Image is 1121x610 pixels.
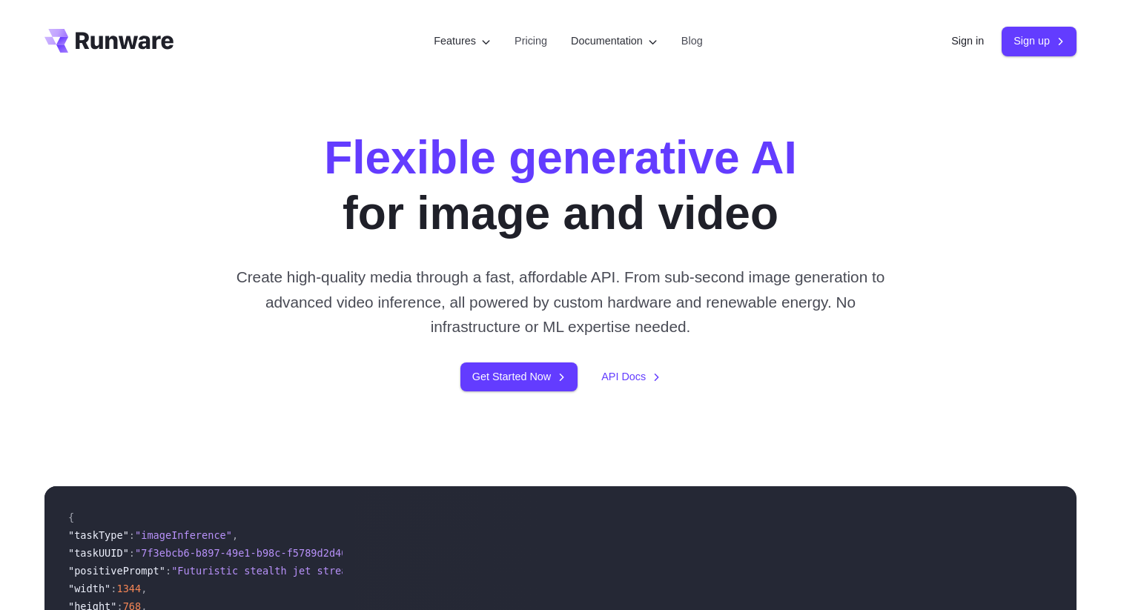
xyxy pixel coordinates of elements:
span: : [129,547,135,559]
span: , [232,529,238,541]
a: Blog [681,33,703,50]
a: API Docs [601,368,661,385]
span: "taskType" [68,529,129,541]
span: "7f3ebcb6-b897-49e1-b98c-f5789d2d40d7" [135,547,366,559]
strong: Flexible generative AI [324,132,797,183]
a: Get Started Now [460,362,578,391]
a: Go to / [44,29,173,53]
a: Sign in [951,33,984,50]
h1: for image and video [324,130,797,241]
span: { [68,511,74,523]
a: Sign up [1002,27,1077,56]
a: Pricing [515,33,547,50]
span: : [110,583,116,594]
span: "taskUUID" [68,547,129,559]
span: 1344 [116,583,141,594]
span: "imageInference" [135,529,232,541]
span: "Futuristic stealth jet streaking through a neon-lit cityscape with glowing purple exhaust" [171,565,724,577]
span: : [129,529,135,541]
span: , [141,583,147,594]
label: Features [434,33,491,50]
span: : [165,565,171,577]
p: Create high-quality media through a fast, affordable API. From sub-second image generation to adv... [231,265,891,339]
label: Documentation [571,33,658,50]
span: "positivePrompt" [68,565,165,577]
span: "width" [68,583,110,594]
